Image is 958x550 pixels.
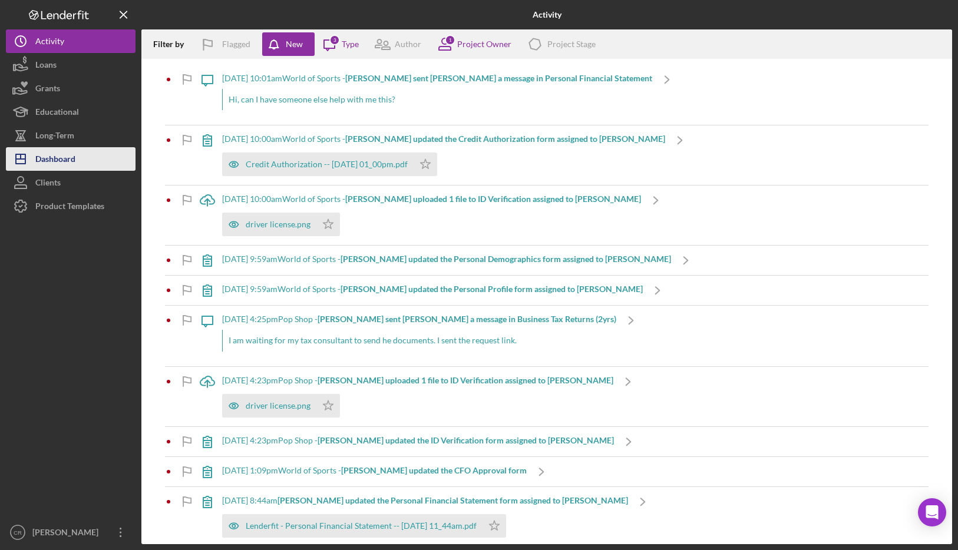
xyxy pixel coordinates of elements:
[246,220,310,229] div: driver license.png
[35,147,75,174] div: Dashboard
[445,35,455,45] div: 1
[6,171,136,194] button: Clients
[395,39,421,49] div: Author
[193,125,695,185] a: [DATE] 10:00amWorld of Sports -[PERSON_NAME] updated the Credit Authorization form assigned to [P...
[222,376,613,385] div: [DATE] 4:23pm Pop Shop -
[341,254,671,264] b: [PERSON_NAME] updated the Personal Demographics form assigned to [PERSON_NAME]
[193,246,701,275] a: [DATE] 9:59amWorld of Sports -[PERSON_NAME] updated the Personal Demographics form assigned to [P...
[246,521,477,531] div: Lenderfit - Personal Financial Statement -- [DATE] 11_44am.pdf
[29,521,106,547] div: [PERSON_NAME]
[35,53,57,79] div: Loans
[318,375,613,385] b: [PERSON_NAME] uploaded 1 file to ID Verification assigned to [PERSON_NAME]
[341,284,643,294] b: [PERSON_NAME] updated the Personal Profile form assigned to [PERSON_NAME]
[35,194,104,221] div: Product Templates
[246,401,310,410] div: driver license.png
[222,436,614,445] div: [DATE] 4:23pm Pop Shop -
[278,495,628,505] b: [PERSON_NAME] updated the Personal Financial Statement form assigned to [PERSON_NAME]
[193,185,670,245] a: [DATE] 10:00amWorld of Sports -[PERSON_NAME] uploaded 1 file to ID Verification assigned to [PERS...
[35,29,64,56] div: Activity
[533,10,561,19] b: Activity
[318,435,614,445] b: [PERSON_NAME] updated the ID Verification form assigned to [PERSON_NAME]
[222,134,665,144] div: [DATE] 10:00am World of Sports -
[329,35,340,45] div: 3
[222,314,616,324] div: [DATE] 4:25pm Pop Shop -
[318,314,616,324] b: [PERSON_NAME] sent [PERSON_NAME] a message in Business Tax Returns (2yrs)
[6,77,136,100] button: Grants
[6,100,136,124] button: Educational
[918,498,946,526] div: Open Intercom Messenger
[6,29,136,53] button: Activity
[6,521,136,544] button: CR[PERSON_NAME]
[35,171,61,197] div: Clients
[6,194,136,218] button: Product Templates
[14,529,22,536] text: CR
[246,160,408,169] div: Credit Authorization -- [DATE] 01_00pm.pdf
[457,39,511,49] div: Project Owner
[345,73,652,83] b: [PERSON_NAME] sent [PERSON_NAME] a message in Personal Financial Statement
[193,487,658,546] a: [DATE] 8:44am[PERSON_NAME] updated the Personal Financial Statement form assigned to [PERSON_NAME...
[345,134,665,144] b: [PERSON_NAME] updated the Credit Authorization form assigned to [PERSON_NAME]
[35,77,60,103] div: Grants
[262,32,315,56] button: New
[547,39,596,49] div: Project Stage
[193,427,643,456] a: [DATE] 4:23pmPop Shop -[PERSON_NAME] updated the ID Verification form assigned to [PERSON_NAME]
[35,100,79,127] div: Educational
[222,32,250,56] div: Flagged
[6,124,136,147] button: Long-Term
[193,457,556,486] a: [DATE] 1:09pmWorld of Sports -[PERSON_NAME] updated the CFO Approval form
[222,153,437,176] button: Credit Authorization -- [DATE] 01_00pm.pdf
[35,124,74,150] div: Long-Term
[193,306,646,366] a: [DATE] 4:25pmPop Shop -[PERSON_NAME] sent [PERSON_NAME] a message in Business Tax Returns (2yrs)I...
[193,65,682,125] a: [DATE] 10:01amWorld of Sports -[PERSON_NAME] sent [PERSON_NAME] a message in Personal Financial S...
[193,276,672,305] a: [DATE] 9:59amWorld of Sports -[PERSON_NAME] updated the Personal Profile form assigned to [PERSON...
[222,466,527,475] div: [DATE] 1:09pm World of Sports -
[342,39,359,49] div: Type
[345,194,641,204] b: [PERSON_NAME] uploaded 1 file to ID Verification assigned to [PERSON_NAME]
[286,32,303,56] div: New
[222,284,643,294] div: [DATE] 9:59am World of Sports -
[6,53,136,77] button: Loans
[222,89,652,110] div: Hi, can I have someone else help with me this?
[6,147,136,171] button: Dashboard
[153,39,193,49] div: Filter by
[341,465,527,475] b: [PERSON_NAME] updated the CFO Approval form
[193,32,262,56] button: Flagged
[222,74,652,83] div: [DATE] 10:01am World of Sports -
[222,514,506,538] button: Lenderfit - Personal Financial Statement -- [DATE] 11_44am.pdf
[222,194,641,204] div: [DATE] 10:00am World of Sports -
[222,496,628,505] div: [DATE] 8:44am
[193,367,643,426] a: [DATE] 4:23pmPop Shop -[PERSON_NAME] uploaded 1 file to ID Verification assigned to [PERSON_NAME]...
[222,330,616,351] div: I am waiting for my tax consultant to send he documents. I sent the request link.
[222,213,340,236] button: driver license.png
[222,394,340,418] button: driver license.png
[222,254,671,264] div: [DATE] 9:59am World of Sports -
